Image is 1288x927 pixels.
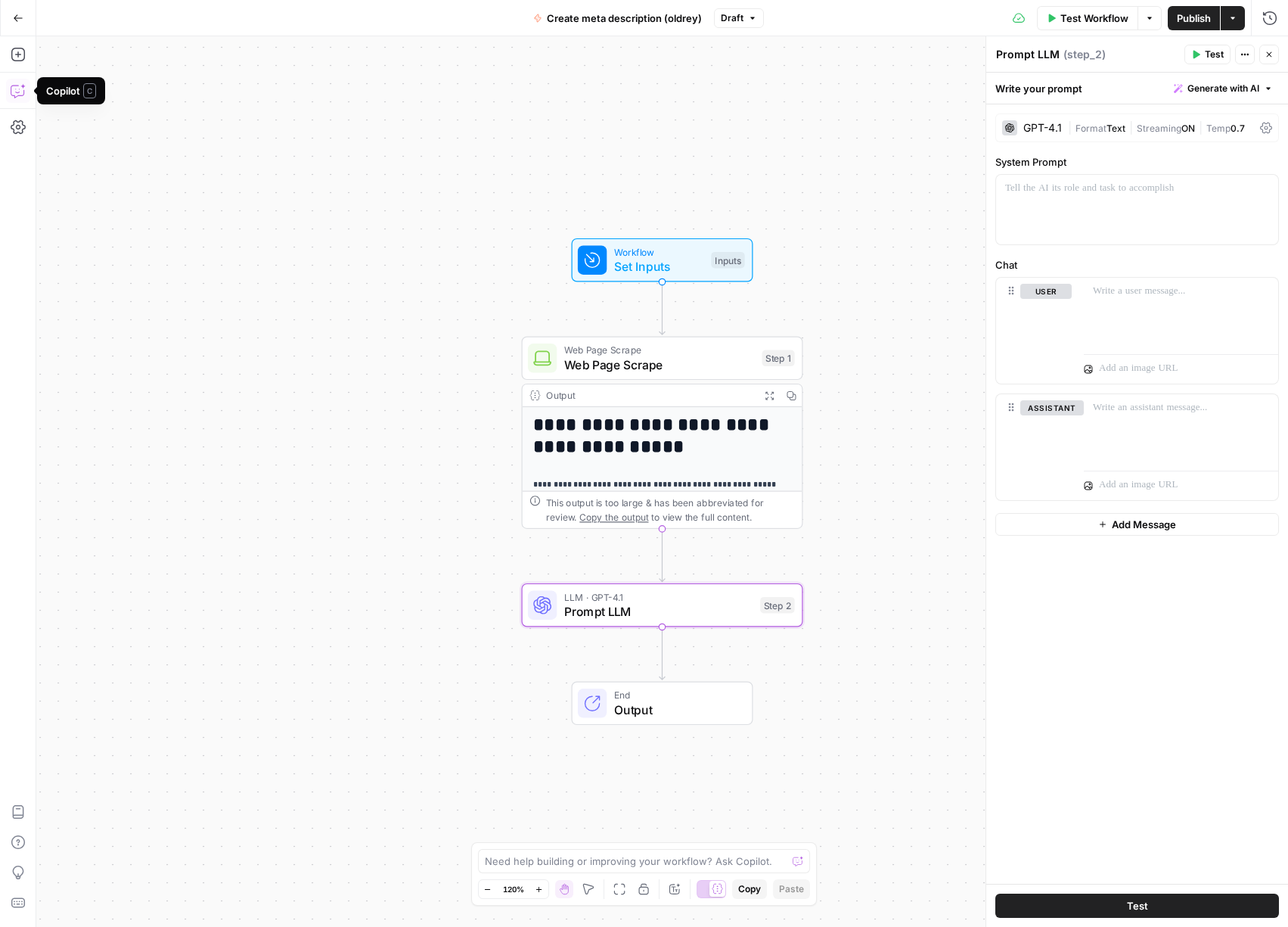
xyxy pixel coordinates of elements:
span: Web Page Scrape [564,356,755,374]
button: Test [995,894,1279,918]
span: Streaming [1137,123,1181,134]
span: Temp [1206,123,1231,134]
div: EndOutput [522,682,803,726]
div: LLM · GPT-4.1Prompt LLMStep 2 [522,583,803,627]
span: LLM · GPT-4.1 [564,589,753,604]
span: Test [1205,48,1224,61]
g: Edge from step_2 to end [660,627,665,680]
span: End [614,688,737,702]
span: | [1125,120,1137,135]
div: This output is too large & has been abbreviated for review. to view the full content. [546,496,795,524]
span: Generate with AI [1187,82,1259,95]
span: Publish [1177,11,1211,26]
span: Prompt LLM [564,602,753,621]
span: C [83,83,96,98]
button: assistant [1020,400,1084,415]
span: ( step_2 ) [1063,47,1106,62]
button: Test [1184,45,1231,64]
button: Generate with AI [1168,79,1279,98]
div: Step 1 [762,350,795,367]
span: Test [1127,898,1148,913]
button: Copy [732,879,767,899]
div: GPT-4.1 [1023,123,1062,133]
span: Text [1106,123,1125,134]
span: Workflow [614,244,704,259]
span: Paste [779,882,804,896]
div: WorkflowSet InputsInputs [522,238,803,282]
div: Write your prompt [986,73,1288,104]
button: user [1020,284,1072,299]
g: Edge from step_1 to step_2 [660,529,665,582]
div: Output [546,388,753,403]
div: user [996,278,1072,384]
span: | [1068,120,1075,135]
label: System Prompt [995,154,1279,170]
span: 0.7 [1231,123,1245,134]
span: | [1195,120,1206,135]
div: Inputs [711,252,744,269]
span: 120% [503,883,524,895]
span: Web Page Scrape [564,343,755,357]
span: Copy the output [579,512,648,522]
g: Edge from start to step_1 [660,282,665,335]
span: ON [1181,123,1195,134]
span: Output [614,701,737,719]
button: Create meta description (oldrey) [524,6,711,30]
textarea: Prompt LLM [996,47,1060,62]
button: Test Workflow [1037,6,1137,30]
label: Chat [995,257,1279,272]
span: Set Inputs [614,257,704,275]
span: Add Message [1112,517,1176,532]
span: Draft [721,11,743,25]
button: Publish [1168,6,1220,30]
button: Paste [773,879,810,899]
button: Add Message [995,513,1279,536]
span: Format [1075,123,1106,134]
span: Create meta description (oldrey) [547,11,702,26]
div: Step 2 [760,597,795,614]
div: Copilot [46,83,96,98]
span: Copy [738,882,761,896]
button: Draft [714,8,764,28]
div: assistant [996,394,1072,500]
span: Test Workflow [1060,11,1128,26]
